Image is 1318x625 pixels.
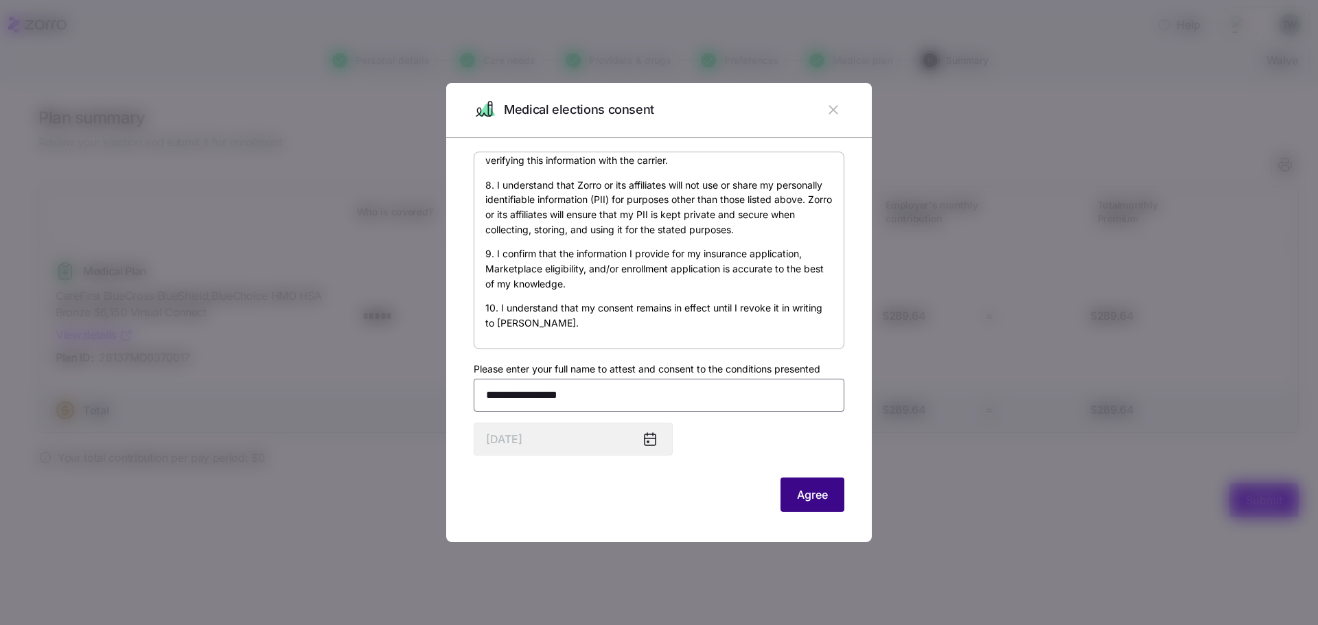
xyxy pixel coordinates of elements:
span: Medical elections consent [504,100,654,120]
span: Agree [797,486,828,503]
p: 9. I confirm that the information I provide for my insurance application, Marketplace eligibility... [485,246,833,291]
input: MM/DD/YYYY [474,423,673,456]
label: Please enter your full name to attest and consent to the conditions presented [474,362,820,377]
p: 8. I understand that Zorro or its affiliates will not use or share my personally identifiable inf... [485,178,833,237]
button: Agree [781,477,844,512]
p: 10. I understand that my consent remains in effect until I revoke it in writing to [PERSON_NAME]. [485,300,833,330]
